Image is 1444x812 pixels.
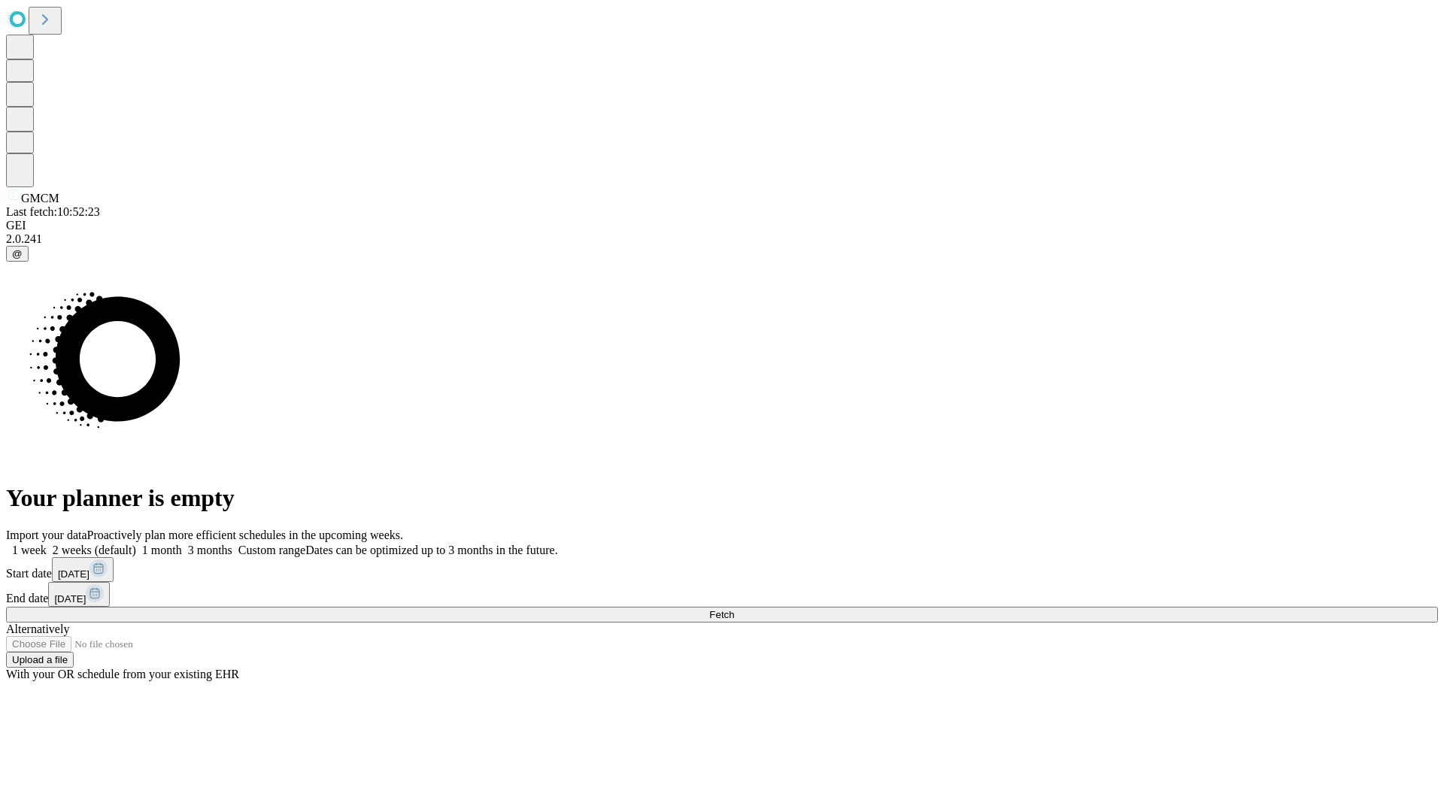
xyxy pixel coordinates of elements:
[52,557,114,582] button: [DATE]
[87,529,403,541] span: Proactively plan more efficient schedules in the upcoming weeks.
[305,544,557,556] span: Dates can be optimized up to 3 months in the future.
[6,668,239,680] span: With your OR schedule from your existing EHR
[142,544,182,556] span: 1 month
[238,544,305,556] span: Custom range
[6,607,1438,623] button: Fetch
[6,652,74,668] button: Upload a file
[188,544,232,556] span: 3 months
[12,544,47,556] span: 1 week
[6,205,100,218] span: Last fetch: 10:52:23
[54,593,86,604] span: [DATE]
[6,529,87,541] span: Import your data
[48,582,110,607] button: [DATE]
[6,484,1438,512] h1: Your planner is empty
[21,192,59,205] span: GMCM
[6,623,69,635] span: Alternatively
[6,246,29,262] button: @
[6,582,1438,607] div: End date
[58,568,89,580] span: [DATE]
[53,544,136,556] span: 2 weeks (default)
[6,232,1438,246] div: 2.0.241
[6,219,1438,232] div: GEI
[709,609,734,620] span: Fetch
[6,557,1438,582] div: Start date
[12,248,23,259] span: @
